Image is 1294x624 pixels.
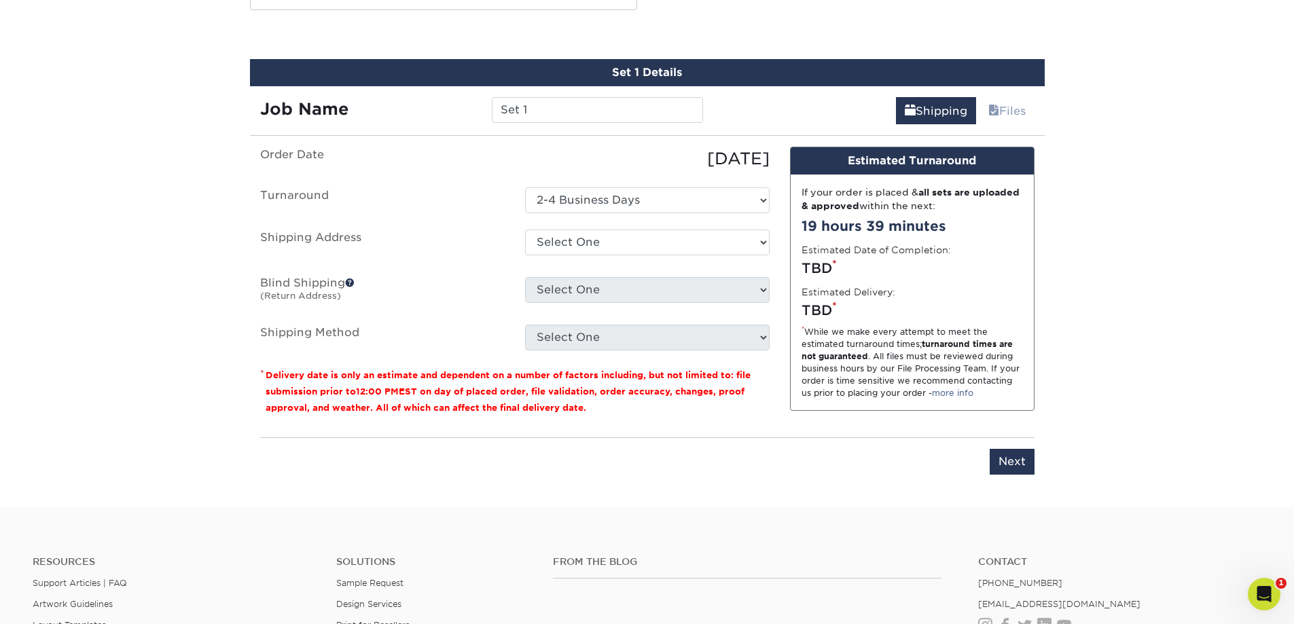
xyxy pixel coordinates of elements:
span: files [988,105,999,117]
a: [PHONE_NUMBER] [978,578,1062,588]
div: TBD [802,258,1023,278]
a: Contact [978,556,1261,568]
label: Shipping Address [250,230,515,261]
h4: From the Blog [553,556,941,568]
label: Blind Shipping [250,277,515,308]
h4: Resources [33,556,316,568]
span: 12:00 PM [356,386,399,397]
div: 19 hours 39 minutes [802,216,1023,236]
input: Enter a job name [492,97,703,123]
label: Estimated Delivery: [802,285,895,299]
a: [EMAIL_ADDRESS][DOMAIN_NAME] [978,599,1140,609]
span: shipping [905,105,916,117]
a: Support Articles | FAQ [33,578,127,588]
label: Turnaround [250,187,515,213]
label: Order Date [250,147,515,171]
small: Delivery date is only an estimate and dependent on a number of factors including, but not limited... [266,370,751,413]
div: TBD [802,300,1023,320]
a: Files [980,97,1035,124]
strong: turnaround times are not guaranteed [802,339,1013,361]
div: Set 1 Details [250,59,1045,86]
label: Shipping Method [250,325,515,350]
label: Estimated Date of Completion: [802,243,951,257]
a: Shipping [896,97,976,124]
h4: Solutions [336,556,533,568]
div: [DATE] [515,147,780,171]
div: If your order is placed & within the next: [802,185,1023,213]
strong: Job Name [260,99,348,119]
div: While we make every attempt to meet the estimated turnaround times; . All files must be reviewed ... [802,326,1023,399]
div: Estimated Turnaround [791,147,1034,175]
small: (Return Address) [260,291,341,301]
a: Design Services [336,599,401,609]
iframe: Google Customer Reviews [3,583,115,619]
a: Sample Request [336,578,403,588]
span: 1 [1276,578,1287,589]
input: Next [990,449,1035,475]
a: more info [932,388,973,398]
iframe: Intercom live chat [1248,578,1280,610]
